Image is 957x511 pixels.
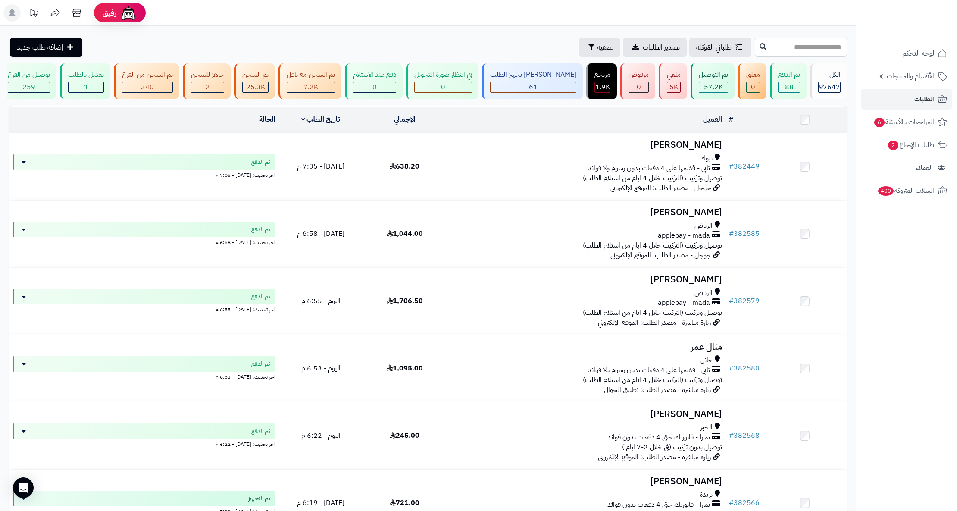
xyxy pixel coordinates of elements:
a: تحديثات المنصة [23,4,44,24]
span: توصيل بدون تركيب (في خلال 2-7 ايام ) [622,442,722,452]
span: الرياض [694,221,713,231]
div: تم التوصيل [699,70,728,80]
span: تمارا - فاتورتك حتى 4 دفعات بدون فوائد [607,433,710,442]
span: # [729,229,734,239]
div: جاهز للشحن [191,70,224,80]
div: الكل [818,70,841,80]
span: [DATE] - 7:05 م [297,161,344,172]
span: جوجل - مصدر الطلب: الموقع الإلكتروني [610,183,711,193]
div: 88 [779,82,800,92]
a: مرتجع 1.9K [585,63,619,99]
span: 97647 [819,82,840,92]
a: طلباتي المُوكلة [689,38,751,57]
span: # [729,296,734,306]
span: الخبر [701,423,713,433]
div: 25292 [243,82,268,92]
span: 2 [206,82,210,92]
span: تم الدفع [251,225,270,234]
span: اليوم - 6:22 م [301,430,341,441]
span: 0 [637,82,641,92]
span: 88 [785,82,794,92]
span: 0 [372,82,377,92]
a: العملاء [861,157,952,178]
h3: [PERSON_NAME] [450,275,722,285]
span: الرياض [694,288,713,298]
span: تم الدفع [251,292,270,301]
div: 259 [8,82,50,92]
span: تم التجهيز [248,494,270,503]
span: الأقسام والمنتجات [887,70,934,82]
span: 1.9K [595,82,610,92]
button: تصفية [579,38,620,57]
span: اليوم - 6:53 م [301,363,341,373]
div: تعديل بالطلب [68,70,104,80]
a: ملغي 5K [657,63,689,99]
div: مرفوض [629,70,649,80]
span: الطلبات [914,93,934,105]
span: تابي - قسّمها على 4 دفعات بدون رسوم ولا فوائد [588,163,710,173]
a: #382585 [729,229,760,239]
span: 7.2K [303,82,318,92]
h3: [PERSON_NAME] [450,140,722,150]
span: توصيل وتركيب (التركيب خلال 4 ايام من استلام الطلب) [583,173,722,183]
a: في انتظار صورة التحويل 0 [404,63,480,99]
h3: [PERSON_NAME] [450,409,722,419]
span: اليوم - 6:55 م [301,296,341,306]
a: السلات المتروكة400 [861,180,952,201]
span: 61 [529,82,538,92]
span: توصيل وتركيب (التركيب خلال 4 ايام من استلام الطلب) [583,307,722,318]
div: اخر تحديث: [DATE] - 7:05 م [13,170,275,179]
span: توصيل وتركيب (التركيب خلال 4 ايام من استلام الطلب) [583,240,722,251]
span: تم الدفع [251,158,270,166]
a: تم الشحن من الفرع 340 [112,63,181,99]
a: #382568 [729,430,760,441]
span: 1,044.00 [387,229,423,239]
div: 1856 [595,82,610,92]
span: تمارا - فاتورتك حتى 4 دفعات بدون فوائد [607,500,710,510]
span: طلباتي المُوكلة [696,42,732,53]
h3: [PERSON_NAME] [450,207,722,217]
div: تم الشحن من الفرع [122,70,173,80]
a: # [729,114,733,125]
span: 721.00 [390,498,419,508]
div: [PERSON_NAME] تجهيز الطلب [490,70,576,80]
div: 57238 [699,82,728,92]
div: Open Intercom Messenger [13,477,34,498]
a: الحالة [259,114,275,125]
span: 6 [874,118,885,128]
a: جاهز للشحن 2 [181,63,232,99]
div: 0 [629,82,648,92]
img: ai-face.png [120,4,137,22]
a: تاريخ الطلب [301,114,341,125]
a: تعديل بالطلب 1 [58,63,112,99]
span: تبوك [701,154,713,163]
span: تم الدفع [251,360,270,368]
span: # [729,498,734,508]
span: [DATE] - 6:19 م [297,498,344,508]
a: #382566 [729,498,760,508]
span: 340 [141,82,154,92]
div: تم الشحن [242,70,269,80]
span: السلات المتروكة [877,185,934,197]
span: applepay - mada [658,231,710,241]
span: تصفية [597,42,613,53]
a: الكل97647 [808,63,849,99]
span: تابي - قسّمها على 4 دفعات بدون رسوم ولا فوائد [588,365,710,375]
span: العملاء [916,162,933,174]
a: الطلبات [861,89,952,110]
div: 0 [353,82,396,92]
h3: منال عمر [450,342,722,352]
div: دفع عند الاستلام [353,70,396,80]
div: 0 [415,82,472,92]
div: 7222 [287,82,335,92]
span: 400 [878,186,894,196]
a: مرفوض 0 [619,63,657,99]
a: #382449 [729,161,760,172]
a: تصدير الطلبات [623,38,687,57]
span: زيارة مباشرة - مصدر الطلب: الموقع الإلكتروني [598,452,711,462]
span: 0 [751,82,755,92]
span: توصيل وتركيب (التركيب خلال 4 ايام من استلام الطلب) [583,375,722,385]
a: معلق 0 [736,63,768,99]
span: 245.00 [390,430,419,441]
div: 5012 [667,82,680,92]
